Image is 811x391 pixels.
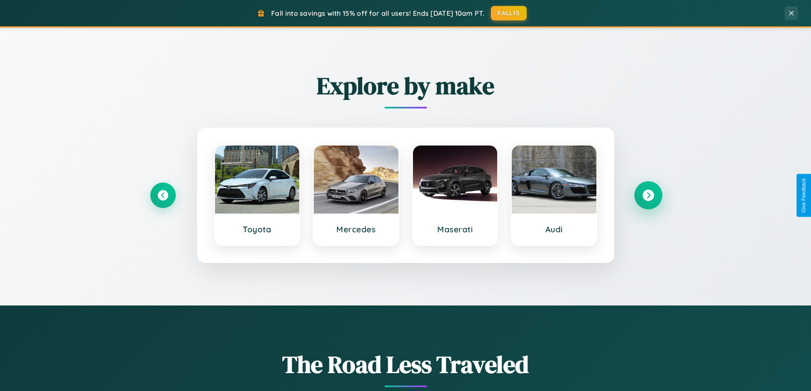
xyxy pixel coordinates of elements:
[491,6,527,20] button: FALL15
[224,224,291,234] h3: Toyota
[801,178,807,213] div: Give Feedback
[421,224,489,234] h3: Maserati
[271,9,484,17] span: Fall into savings with 15% off for all users! Ends [DATE] 10am PT.
[322,224,390,234] h3: Mercedes
[150,69,661,102] h2: Explore by make
[150,348,661,381] h1: The Road Less Traveled
[520,224,588,234] h3: Audi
